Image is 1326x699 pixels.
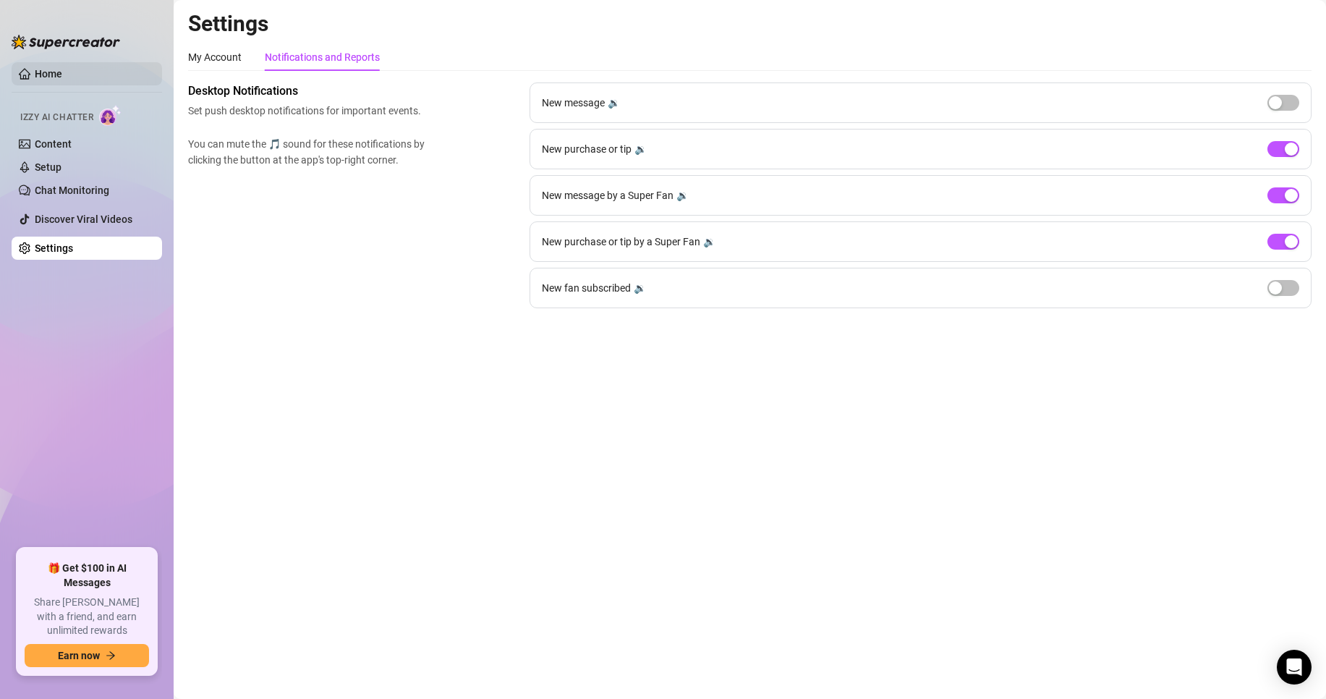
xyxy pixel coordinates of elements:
span: New fan subscribed [542,280,631,296]
a: Setup [35,161,61,173]
div: 🔉 [634,141,647,157]
a: Settings [35,242,73,254]
img: logo-BBDzfeDw.svg [12,35,120,49]
a: Chat Monitoring [35,185,109,196]
a: Discover Viral Videos [35,213,132,225]
div: 🔉 [703,234,715,250]
span: New purchase or tip [542,141,632,157]
h2: Settings [188,10,1312,38]
span: Set push desktop notifications for important events. [188,103,431,119]
span: New message by a Super Fan [542,187,673,203]
span: Earn now [58,650,100,661]
div: Notifications and Reports [265,49,380,65]
a: Content [35,138,72,150]
div: 🔉 [634,280,646,296]
span: 🎁 Get $100 in AI Messages [25,562,149,590]
span: You can mute the 🎵 sound for these notifications by clicking the button at the app's top-right co... [188,136,431,168]
span: Share [PERSON_NAME] with a friend, and earn unlimited rewards [25,596,149,638]
span: New purchase or tip by a Super Fan [542,234,700,250]
a: Home [35,68,62,80]
span: Desktop Notifications [188,82,431,100]
div: My Account [188,49,242,65]
div: Open Intercom Messenger [1277,650,1312,685]
div: 🔉 [608,95,620,111]
div: 🔉 [676,187,689,203]
button: Earn nowarrow-right [25,644,149,667]
span: Izzy AI Chatter [20,111,93,124]
span: arrow-right [106,651,116,661]
span: New message [542,95,605,111]
img: AI Chatter [99,105,122,126]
